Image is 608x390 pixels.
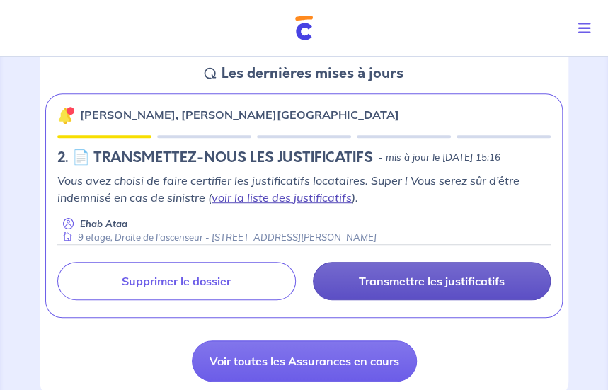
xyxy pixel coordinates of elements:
a: Voir toutes les Assurances en cours [192,340,417,382]
p: Supprimer le dossier [122,274,231,288]
p: [PERSON_NAME], [PERSON_NAME][GEOGRAPHIC_DATA] [80,106,399,123]
h5: Les dernières mises à jours [222,65,403,82]
p: Vous avez choisi de faire certifier les justificatifs locataires. Super ! Vous serez sûr d’être i... [57,172,551,206]
h5: 2.︎ 📄 TRANSMETTEZ-NOUS LES JUSTIFICATIFS [57,149,373,166]
img: 🔔 [57,107,74,124]
div: state: DOCUMENTS-IN-PENDING, Context: NEW,CHOOSE-CERTIFICATE,RELATIONSHIP,RENTER-DOCUMENTS [57,149,551,166]
img: Cautioneo [295,16,313,40]
a: Transmettre les justificatifs [313,262,551,300]
a: voir la liste des justificatifs [212,190,352,205]
p: Transmettre les justificatifs [359,274,505,288]
button: Toggle navigation [567,10,608,47]
p: - mis à jour le [DATE] 15:16 [379,151,500,165]
p: Ehab Ataa [80,217,127,231]
div: 9 etage, Droite de l'ascenseur - [STREET_ADDRESS][PERSON_NAME] [57,231,377,244]
a: Supprimer le dossier [57,262,296,300]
